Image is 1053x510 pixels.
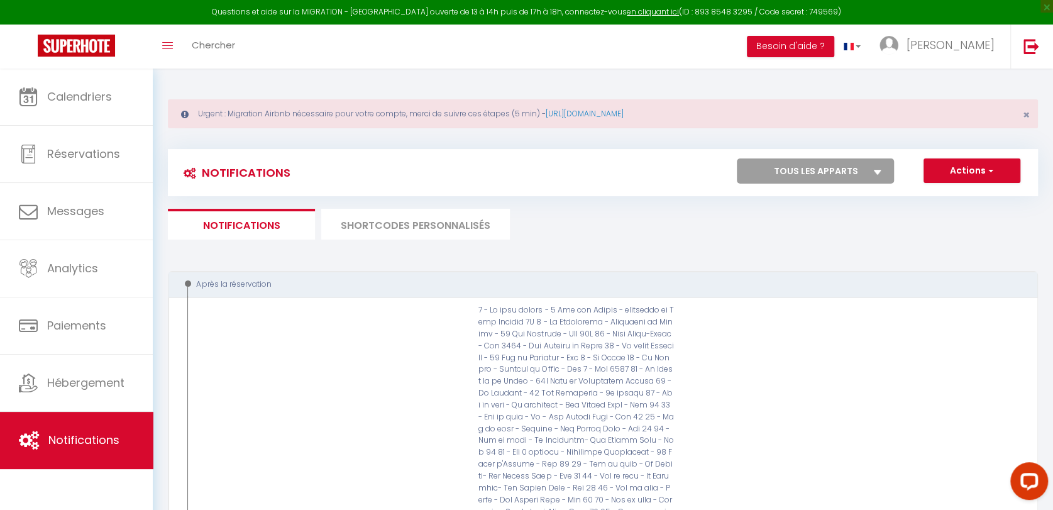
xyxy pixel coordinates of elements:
[747,36,834,57] button: Besoin d'aide ?
[546,108,624,119] a: [URL][DOMAIN_NAME]
[1000,457,1053,510] iframe: LiveChat chat widget
[321,209,510,240] li: SHORTCODES PERSONNALISÉS
[1023,38,1039,54] img: logout
[627,6,679,17] a: en cliquant ici
[1023,109,1030,121] button: Close
[47,260,98,276] span: Analytics
[182,25,245,69] a: Chercher
[870,25,1010,69] a: ... [PERSON_NAME]
[47,146,120,162] span: Réservations
[177,158,290,187] h3: Notifications
[48,432,119,448] span: Notifications
[192,38,235,52] span: Chercher
[1023,107,1030,123] span: ×
[47,318,106,333] span: Paiements
[168,99,1038,128] div: Urgent : Migration Airbnb nécessaire pour votre compte, merci de suivre ces étapes (5 min) -
[168,209,315,240] li: Notifications
[47,375,124,391] span: Hébergement
[47,89,112,104] span: Calendriers
[180,279,1010,291] div: Après la réservation
[879,36,898,55] img: ...
[47,203,104,219] span: Messages
[38,35,115,57] img: Super Booking
[923,158,1020,184] button: Actions
[907,37,995,53] span: [PERSON_NAME]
